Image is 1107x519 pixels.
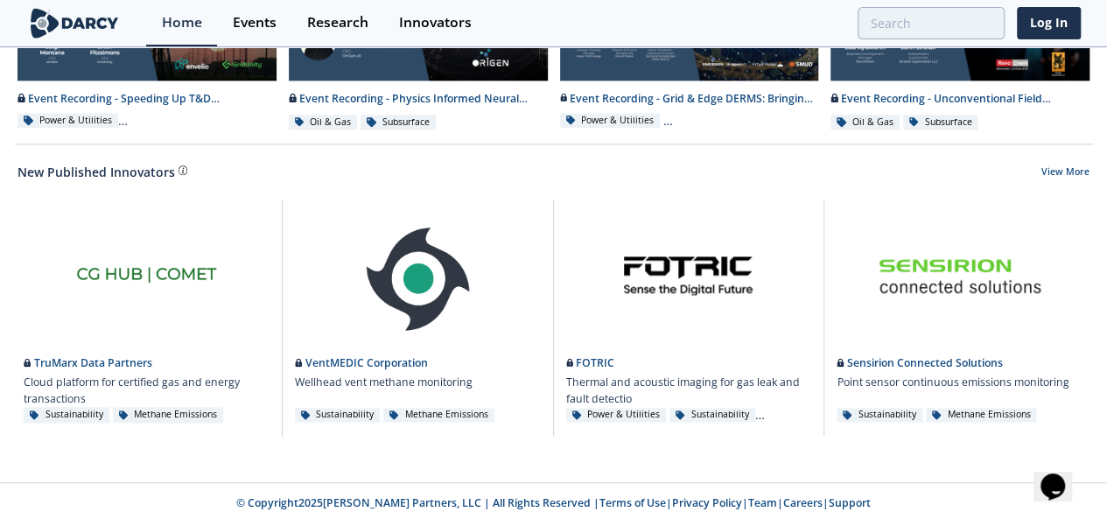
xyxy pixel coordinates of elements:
[18,91,277,107] div: Event Recording - Speeding Up T&D Interconnection Queues with Enhanced Software Solutions
[233,16,277,30] div: Events
[837,355,1003,370] a: Sensirion Connected Solutions
[830,115,900,130] div: Oil & Gas
[858,7,1005,39] input: Advanced Search
[560,91,819,107] div: Event Recording - Grid & Edge DERMS: Bringing DERs into the Control Room
[1041,165,1089,181] a: View More
[383,408,494,422] div: Methane Emissions
[24,375,270,407] p: Cloud platform for certified gas and energy transactions
[1033,449,1089,501] iframe: chat widget
[399,16,472,30] div: Innovators
[672,495,742,510] a: Privacy Policy
[566,375,812,407] p: Thermal and acoustic imaging for gas leak and fault detectio
[295,408,381,422] div: Sustainability
[24,355,152,370] a: TruMarx Data Partners
[18,113,118,129] div: Power & Utilities
[307,16,368,30] div: Research
[361,115,436,130] div: Subsurface
[837,408,922,422] div: Sustainability
[669,408,755,422] div: Sustainability
[289,115,358,130] div: Oil & Gas
[24,407,109,423] div: Sustainability
[566,408,667,422] div: Power & Utilities
[113,407,224,423] div: Methane Emissions
[27,8,123,39] img: logo-wide.svg
[748,495,777,510] a: Team
[289,91,548,107] div: Event Recording - Physics Informed Neural Networks (PINNs) to Accelerate Subsurface Scenario Anal...
[829,495,871,510] a: Support
[566,355,615,370] a: FOTRIC
[295,355,428,370] a: VentMEDIC Corporation
[903,115,978,130] div: Subsurface
[1017,7,1081,39] a: Log In
[783,495,823,510] a: Careers
[130,495,977,511] p: © Copyright 2025 [PERSON_NAME] Partners, LLC | All Rights Reserved | | | | |
[830,91,1089,107] div: Event Recording - Unconventional Field Development Optimization through Geochemical Fingerprintin...
[295,375,473,390] p: Wellhead vent methane monitoring
[926,408,1037,422] div: Methane Emissions
[18,163,175,181] a: New Published Innovators
[599,495,666,510] a: Terms of Use
[179,165,188,175] img: information.svg
[837,375,1068,390] p: Point sensor continuous emissions monitoring
[162,16,202,30] div: Home
[560,113,661,129] div: Power & Utilities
